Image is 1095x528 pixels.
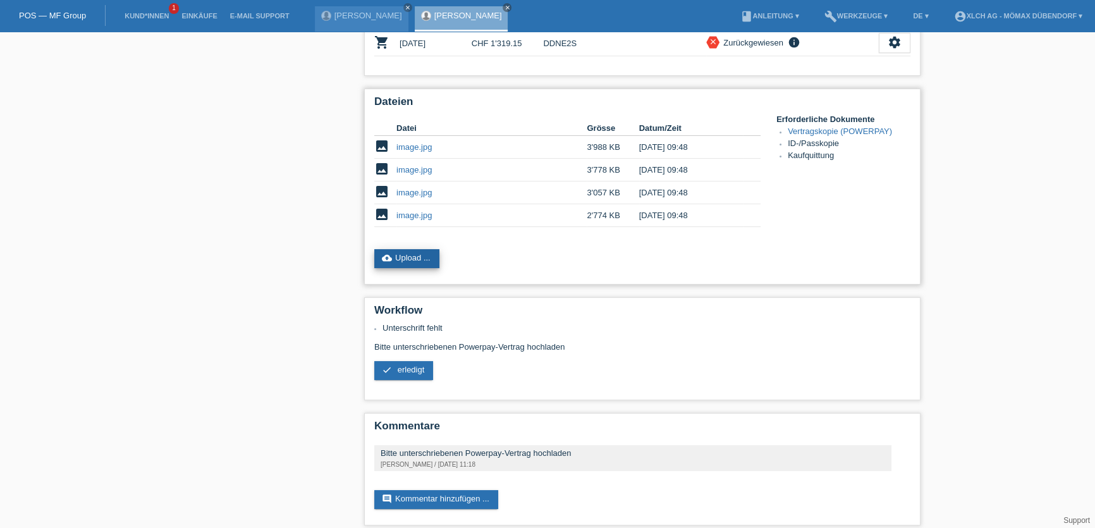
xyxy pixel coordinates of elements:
i: close [504,4,510,11]
div: Bitte unterschriebenen Powerpay-Vertrag hochladen [374,323,910,390]
i: build [824,10,837,23]
i: cloud_upload [382,253,392,263]
a: image.jpg [396,142,432,152]
a: image.jpg [396,165,432,175]
i: check [382,365,392,375]
h2: Workflow [374,304,910,323]
div: Bitte unterschriebenen Powerpay-Vertrag hochladen [381,448,885,458]
a: POS — MF Group [19,11,86,20]
th: Datei [396,121,587,136]
h2: Dateien [374,95,910,114]
a: commentKommentar hinzufügen ... [374,490,498,509]
span: erledigt [398,365,425,374]
div: Zurückgewiesen [719,36,783,49]
a: image.jpg [396,188,432,197]
a: account_circleXLCH AG - Mömax Dübendorf ▾ [948,12,1089,20]
td: 3'778 KB [587,159,639,181]
span: 1 [169,3,179,14]
a: close [503,3,511,12]
i: image [374,184,389,199]
a: check erledigt [374,361,433,380]
i: info [786,36,802,49]
li: Kaufquittung [788,150,910,163]
i: image [374,207,389,222]
i: account_circle [954,10,967,23]
a: DE ▾ [907,12,934,20]
a: [PERSON_NAME] [334,11,402,20]
a: [PERSON_NAME] [434,11,502,20]
th: Datum/Zeit [639,121,743,136]
td: CHF 1'319.15 [472,30,544,56]
a: E-Mail Support [224,12,296,20]
i: image [374,161,389,176]
a: cloud_uploadUpload ... [374,249,439,268]
td: [DATE] 09:48 [639,181,743,204]
i: close [709,37,718,46]
i: settings [888,35,902,49]
h2: Kommentare [374,420,910,439]
a: Vertragskopie (POWERPAY) [788,126,892,136]
li: ID-/Passkopie [788,138,910,150]
a: Support [1063,516,1090,525]
td: 3'988 KB [587,136,639,159]
td: [DATE] 09:48 [639,136,743,159]
a: close [403,3,412,12]
td: 2'774 KB [587,204,639,227]
h4: Erforderliche Dokumente [776,114,910,124]
a: bookAnleitung ▾ [733,12,805,20]
i: book [740,10,752,23]
td: [DATE] 09:48 [639,204,743,227]
td: DDNE2S [543,30,706,56]
i: POSP00027440 [374,35,389,50]
a: Kund*innen [118,12,175,20]
div: [PERSON_NAME] / [DATE] 11:18 [381,461,885,468]
td: [DATE] [400,30,472,56]
a: Einkäufe [175,12,223,20]
th: Grösse [587,121,639,136]
td: 3'057 KB [587,181,639,204]
td: [DATE] 09:48 [639,159,743,181]
a: buildWerkzeuge ▾ [818,12,895,20]
i: close [405,4,411,11]
li: Unterschrift fehlt [382,323,910,333]
a: image.jpg [396,211,432,220]
i: comment [382,494,392,504]
i: image [374,138,389,154]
